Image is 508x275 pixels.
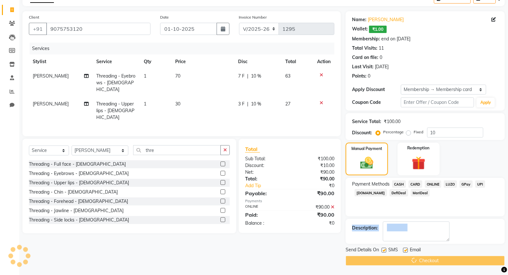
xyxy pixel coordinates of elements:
a: [PERSON_NAME] [368,16,404,23]
label: Client [29,14,39,20]
button: Apply [477,98,495,107]
div: Threading - Side locks - [DEMOGRAPHIC_DATA] [29,217,129,223]
div: ₹90.00 [290,211,339,219]
div: Service Total: [352,118,381,125]
div: Wallet: [352,26,368,33]
label: Date [160,14,169,20]
div: Payable: [240,189,290,197]
th: Total [281,54,313,69]
span: Threading - Eyebrows - [DEMOGRAPHIC_DATA] [96,73,135,92]
span: 3 F [238,101,245,107]
div: ₹0 [290,220,339,227]
span: ONLINE [425,180,442,188]
span: Total [245,146,260,153]
span: | [247,101,248,107]
label: Fixed [414,129,423,135]
div: ₹90.00 [290,204,339,211]
div: ₹90.00 [290,176,339,182]
div: ₹100.00 [384,118,400,125]
div: Card on file: [352,54,378,61]
th: Action [313,54,334,69]
div: ONLINE [240,204,290,211]
span: LUZO [444,180,457,188]
div: Description: [352,225,378,231]
div: ₹100.00 [290,155,339,162]
label: Redemption [408,145,430,151]
span: ₹1.00 [369,26,387,33]
th: Disc [234,54,282,69]
span: 7 F [238,73,245,79]
th: Stylist [29,54,92,69]
div: Net: [240,169,290,176]
span: 27 [285,101,290,107]
div: ₹10.00 [290,162,339,169]
div: Total Visits: [352,45,377,52]
span: [DOMAIN_NAME] [355,189,387,196]
th: Price [171,54,234,69]
input: Search by Name/Mobile/Email/Code [46,23,151,35]
div: [DATE] [375,63,389,70]
label: Invoice Number [239,14,267,20]
div: 0 [380,54,382,61]
div: Threading - Chin - [DEMOGRAPHIC_DATA] [29,189,118,196]
div: Membership: [352,36,380,42]
div: Paid: [240,211,290,219]
span: Email [410,246,421,254]
div: ₹90.00 [290,169,339,176]
img: _cash.svg [356,155,377,171]
th: Service [92,54,140,69]
span: Payment Methods [352,181,390,188]
div: Services [30,43,339,54]
div: end on [DATE] [381,36,410,42]
span: [PERSON_NAME] [33,101,69,107]
label: Manual Payment [351,146,382,152]
span: 10 % [251,73,261,79]
input: Search or Scan [133,145,221,155]
button: +91 [29,23,47,35]
span: 30 [175,101,180,107]
span: Threading - Upper lips - [DEMOGRAPHIC_DATA] [96,101,134,120]
label: Percentage [383,129,404,135]
div: Coupon Code [352,99,401,106]
div: Points: [352,73,366,79]
span: | [247,73,248,79]
span: 10 % [251,101,261,107]
div: Threading - Full face - [DEMOGRAPHIC_DATA] [29,161,126,168]
div: Name: [352,16,366,23]
span: 1 [144,101,146,107]
img: _gift.svg [408,155,430,171]
div: Sub Total: [240,155,290,162]
div: Threading - Forehead - [DEMOGRAPHIC_DATA] [29,198,128,205]
div: Discount: [240,162,290,169]
div: Balance : [240,220,290,227]
div: ₹90.00 [290,189,339,197]
div: Threading - Eyebrows - [DEMOGRAPHIC_DATA] [29,170,129,177]
span: CARD [409,180,422,188]
div: Threading - Jawline - [DEMOGRAPHIC_DATA] [29,207,124,214]
span: [PERSON_NAME] [33,73,69,79]
span: CASH [392,180,406,188]
span: Send Details On [346,246,379,254]
div: 11 [379,45,384,52]
input: Enter Offer / Coupon Code [401,97,474,107]
span: 70 [175,73,180,79]
div: Threading - Upper lips - [DEMOGRAPHIC_DATA] [29,179,129,186]
span: MariDeal [411,189,430,196]
span: SMS [388,246,398,254]
div: 0 [368,73,370,79]
span: DefiDeal [390,189,408,196]
div: Last Visit: [352,63,374,70]
div: ₹0 [298,182,339,189]
span: 63 [285,73,290,79]
span: 1 [144,73,146,79]
div: Total: [240,176,290,182]
div: Discount: [352,129,372,136]
th: Qty [140,54,171,69]
div: Apply Discount [352,86,401,93]
a: Add Tip [240,182,298,189]
span: GPay [460,180,473,188]
span: UPI [475,180,485,188]
div: Payments [245,198,334,204]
